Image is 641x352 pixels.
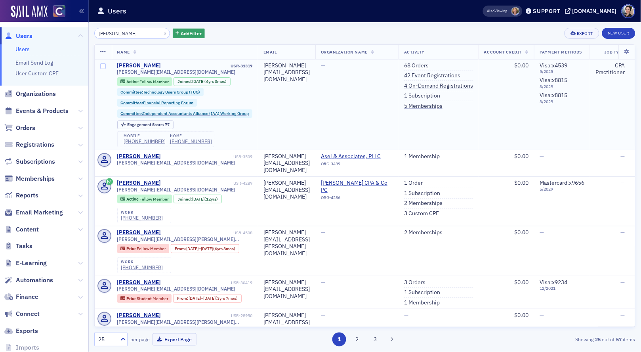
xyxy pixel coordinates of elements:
[404,72,460,79] a: 42 Event Registrations
[173,294,242,303] div: From: 2019-06-30 00:00:00
[404,49,425,55] span: Activity
[120,197,168,202] a: Active Fellow Member
[120,111,143,116] span: Committee :
[540,49,582,55] span: Payment Methods
[4,174,55,183] a: Memberships
[4,140,54,149] a: Registrations
[263,229,310,257] div: [PERSON_NAME][EMAIL_ADDRESS][PERSON_NAME][DOMAIN_NAME]
[201,246,213,251] span: [DATE]
[368,333,382,346] button: 3
[540,69,584,74] span: 5 / 2025
[192,197,218,202] div: (12yrs)
[4,343,39,352] a: Imports
[117,69,236,75] span: [PERSON_NAME][EMAIL_ADDRESS][DOMAIN_NAME]
[514,312,528,319] span: $0.00
[321,195,393,203] div: ORG-4286
[170,138,212,144] a: [PHONE_NUMBER]
[540,92,567,99] span: Visa : x8815
[620,279,625,286] span: —
[16,157,55,166] span: Subscriptions
[595,62,625,76] div: CPA Practitioner
[594,336,602,343] strong: 25
[16,327,38,335] span: Exports
[162,29,169,36] button: ×
[16,343,39,352] span: Imports
[124,138,166,144] a: [PHONE_NUMBER]
[404,299,440,306] a: 1 Membership
[137,246,166,251] span: Fellow Member
[120,89,143,95] span: Committee :
[162,313,252,318] div: USR-28950
[404,180,423,187] a: 1 Order
[604,49,625,55] span: Job Type
[139,79,169,84] span: Fellow Member
[514,279,528,286] span: $0.00
[404,279,425,286] a: 3 Orders
[321,180,393,193] a: [PERSON_NAME] CPA & Co PC
[4,208,63,217] a: Email Marketing
[117,279,161,286] a: [PERSON_NAME]
[572,8,617,15] div: [DOMAIN_NAME]
[15,46,30,53] a: Users
[126,79,139,84] span: Active
[4,90,56,98] a: Organizations
[126,246,137,251] span: Prior
[540,84,584,89] span: 3 / 2029
[121,215,163,221] div: [PHONE_NUMBER]
[121,210,163,215] div: work
[16,242,32,251] span: Tasks
[4,124,35,132] a: Orders
[120,296,168,301] a: Prior Student Member
[540,187,584,192] span: 5 / 2029
[540,179,584,186] span: Mastercard : x9656
[117,236,253,242] span: [PERSON_NAME][EMAIL_ADDRESS][PERSON_NAME][DOMAIN_NAME]
[117,180,161,187] div: [PERSON_NAME]
[174,77,231,86] div: Joined: 2021-06-15 00:00:00
[16,140,54,149] span: Registrations
[121,260,163,264] div: work
[404,210,439,217] a: 3 Custom CPE
[332,333,346,346] button: 1
[620,179,625,186] span: —
[11,6,48,18] a: SailAMX
[117,160,236,166] span: [PERSON_NAME][EMAIL_ADDRESS][DOMAIN_NAME]
[117,195,172,203] div: Active: Active: Fellow Member
[153,333,196,346] button: Export Page
[117,229,161,236] a: [PERSON_NAME]
[487,8,495,13] div: Also
[203,295,216,301] span: [DATE]
[4,327,38,335] a: Exports
[404,190,440,197] a: 1 Subscription
[514,179,528,186] span: $0.00
[192,196,204,202] span: [DATE]
[173,29,205,38] button: AddFilter
[117,312,161,319] a: [PERSON_NAME]
[186,246,198,251] span: [DATE]
[117,294,172,303] div: Prior: Prior: Student Member
[404,62,429,69] a: 68 Orders
[565,28,599,39] button: Export
[461,336,635,343] div: Showing out of items
[174,195,222,203] div: Joined: 2013-08-31 00:00:00
[404,312,408,319] span: —
[171,244,239,253] div: From: 2013-09-30 00:00:00
[511,7,520,15] span: Kelli Davis
[139,196,169,202] span: Fellow Member
[514,153,528,160] span: $0.00
[321,62,325,69] span: —
[540,153,544,160] span: —
[15,59,53,66] a: Email Send Log
[484,49,522,55] span: Account Credit
[175,246,187,251] span: From :
[162,181,252,186] div: USR-4289
[540,77,567,84] span: Visa : x8815
[94,28,170,39] input: Search…
[263,153,310,174] div: [PERSON_NAME][EMAIL_ADDRESS][DOMAIN_NAME]
[120,100,193,105] a: Committee:Financial Reporting Forum
[186,246,235,251] div: – (6yrs 8mos)
[120,246,166,251] a: Prior Fellow Member
[16,107,69,115] span: Events & Products
[263,312,310,340] div: [PERSON_NAME][EMAIL_ADDRESS][PERSON_NAME][DOMAIN_NAME]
